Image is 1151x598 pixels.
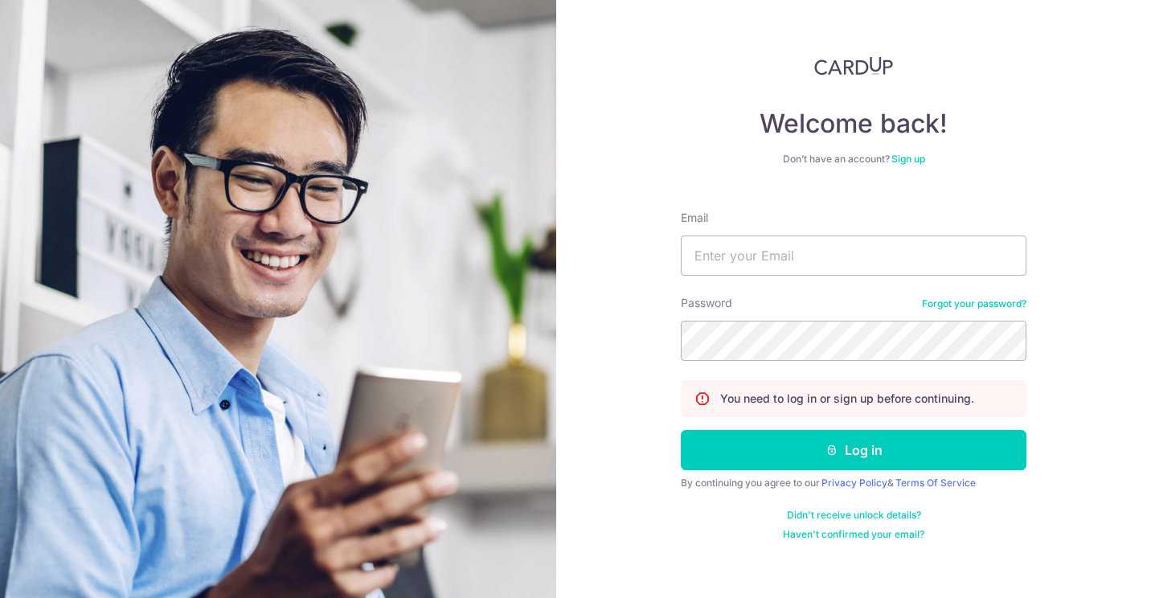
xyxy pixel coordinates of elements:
[681,236,1026,276] input: Enter your Email
[681,477,1026,489] div: By continuing you agree to our &
[681,153,1026,166] div: Don’t have an account?
[681,108,1026,140] h4: Welcome back!
[787,509,921,522] a: Didn't receive unlock details?
[922,297,1026,310] a: Forgot your password?
[783,528,924,541] a: Haven't confirmed your email?
[681,210,708,226] label: Email
[821,477,887,489] a: Privacy Policy
[895,477,976,489] a: Terms Of Service
[814,56,893,76] img: CardUp Logo
[891,153,925,165] a: Sign up
[681,430,1026,470] button: Log in
[681,295,732,311] label: Password
[720,391,974,407] p: You need to log in or sign up before continuing.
